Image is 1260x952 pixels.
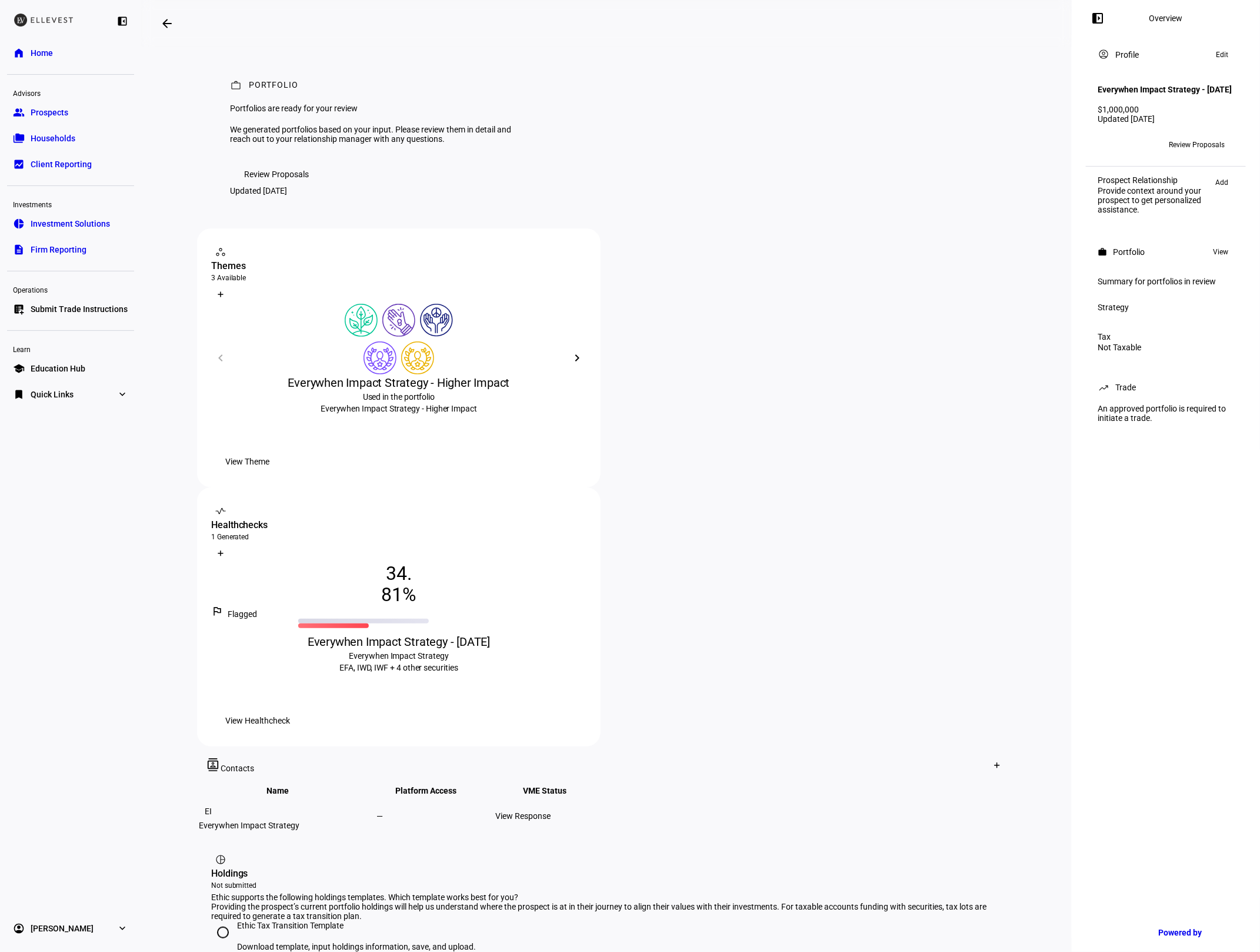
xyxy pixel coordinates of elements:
button: Add [1209,175,1234,190]
div: Not Taxable [1098,343,1234,352]
mat-icon: trending_up [1098,382,1109,393]
eth-mat-symbol: pie_chart [13,218,25,230]
div: Prospect Relationship [1098,175,1209,185]
div: Portfolio [1113,247,1145,257]
a: groupProspects [7,101,134,124]
div: Everywhen Impact Strategy [239,650,558,662]
mat-icon: outlined_flag [211,605,223,617]
span: Used in the portfolio Everywhen Impact Strategy - Higher Impact [321,392,477,413]
mat-icon: work [230,79,242,91]
span: View [1213,245,1228,259]
img: humanRights.colored.svg [420,304,453,337]
span: Edit [1216,48,1228,62]
div: 3 Available [211,273,586,283]
button: Review Proposals [1159,135,1234,154]
div: Themes [211,259,586,273]
div: Portfolios are ready for your review [230,104,519,113]
span: Review Proposals [1169,135,1225,154]
td: — [376,797,494,835]
eth-mat-symbol: account_circle [13,923,25,934]
span: Submit Trade Instructions [31,303,128,315]
eth-mat-symbol: left_panel_close [116,15,128,27]
mat-icon: chevron_right [570,351,584,365]
div: Not submitted [211,881,1002,890]
a: homeHome [7,41,134,65]
span: % [403,584,416,605]
div: Everywhen Impact Strategy - [DATE] [211,633,586,650]
button: View Theme [211,450,284,473]
span: Firm Reporting [31,244,86,256]
div: We generated portfolios based on your input. Please review them in detail and reach out to your r... [230,125,519,144]
mat-icon: work [1098,247,1107,257]
h4: Everywhen Impact Strategy - [DATE] [1098,85,1232,94]
div: $1,000,000 [1098,105,1234,114]
eth-mat-symbol: expand_more [116,923,128,934]
span: 81 [382,584,403,605]
span: Name [266,786,306,795]
div: Updated [DATE] [1098,114,1234,124]
span: Add [1215,175,1228,190]
div: Learn [7,340,134,357]
div: EI [199,802,218,821]
mat-icon: account_circle [1098,48,1109,60]
eth-mat-symbol: bid_landscape [13,158,25,170]
div: Investments [7,195,134,212]
div: Overview [1149,14,1183,23]
span: View Theme [225,450,269,473]
a: Powered by [1152,921,1242,943]
div: 1 Generated [211,532,586,542]
button: View Healthcheck [211,709,304,732]
eth-mat-symbol: group [13,107,25,118]
div: EFA, IWD, IWF + 4 other securities [211,650,586,674]
span: Contacts [221,764,254,773]
span: Households [31,132,75,144]
span: Client Reporting [31,158,92,170]
mat-icon: vital_signs [215,505,226,517]
eth-mat-symbol: folder_copy [13,132,25,144]
mat-icon: pie_chart [215,854,226,865]
span: Home [31,47,53,59]
div: Trade [1115,383,1136,392]
div: Strategy [1098,303,1234,312]
eth-mat-symbol: description [13,244,25,256]
button: Edit [1210,48,1234,62]
div: Operations [7,281,134,297]
eth-panel-overview-card-header: Portfolio [1098,245,1234,259]
div: Advisors [7,84,134,101]
img: corporateEthics.custom.svg [401,341,434,374]
img: corporateEthics.colored.svg [364,341,396,374]
div: Everywhen Impact Strategy - Higher Impact [211,374,586,391]
div: Tax [1098,332,1234,341]
mat-icon: arrow_backwards [160,16,174,31]
button: Review Proposals [230,162,323,186]
div: Download template, input holdings information, save, and upload. [237,942,476,951]
div: Ethic Tax Transition Template [237,921,476,930]
div: View Response [495,811,612,821]
eth-mat-symbol: list_alt_add [13,303,25,315]
span: View Healthcheck [225,709,290,732]
span: Education Hub [31,363,85,374]
span: Platform Access [395,786,474,795]
eth-mat-symbol: bookmark [13,389,25,400]
img: poverty.colored.svg [382,304,415,337]
eth-panel-overview-card-header: Profile [1098,48,1234,62]
div: Profile [1115,50,1139,59]
span: VME Status [523,786,584,795]
span: Quick Links [31,389,74,400]
span: Prospects [31,107,68,118]
div: Portfolio [249,80,298,92]
span: . [407,563,412,584]
div: Ethic supports the following holdings templates. Which template works best for you? [211,893,1002,902]
div: An approved portfolio is required to initiate a trade. [1091,399,1241,427]
mat-icon: contacts [206,758,221,771]
span: Investment Solutions [31,218,110,230]
a: pie_chartInvestment Solutions [7,212,134,235]
button: View [1207,245,1234,259]
div: Providing the prospect’s current portfolio holdings will help us understand where the prospect is... [211,902,1002,921]
a: descriptionFirm Reporting [7,238,134,261]
eth-mat-symbol: home [13,47,25,59]
span: Flagged [228,609,257,619]
mat-icon: workspaces [215,246,226,258]
div: Holdings [211,867,1002,881]
span: [PERSON_NAME] [31,923,94,934]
